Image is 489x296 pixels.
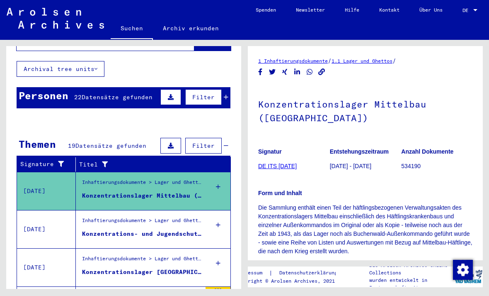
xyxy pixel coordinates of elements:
[305,67,314,77] button: Share on WhatsApp
[7,8,104,29] img: Arolsen_neg.svg
[206,287,230,295] div: 200
[258,163,297,169] a: DE ITS [DATE]
[317,67,326,77] button: Copy link
[236,277,347,285] p: Copyright © Arolsen Archives, 2021
[82,191,201,200] div: Konzentrationslager Mittelbau ([GEOGRAPHIC_DATA])
[236,269,269,277] a: Impressum
[258,148,282,155] b: Signatur
[268,67,277,77] button: Share on Twitter
[236,269,347,277] div: |
[258,203,472,256] p: Die Sammlung enthält einen Teil der häftlingsbezogenen Verwaltungsakten des Konzentrationslagers ...
[256,67,265,77] button: Share on Facebook
[20,160,69,169] div: Signature
[258,58,328,64] a: 1 Inhaftierungsdokumente
[401,148,453,155] b: Anzahl Dokumente
[82,268,201,276] div: Konzentrationslager [GEOGRAPHIC_DATA]
[17,248,76,286] td: [DATE]
[392,57,396,64] span: /
[74,93,82,101] span: 22
[192,142,215,149] span: Filter
[82,230,201,256] div: Konzentrations- und Jugendschutzlager [GEOGRAPHIC_DATA] Concentration Camp Moringen
[185,89,222,105] button: Filter
[79,158,223,171] div: Titel
[369,262,453,276] p: Die Arolsen Archives Online-Collections
[369,276,453,291] p: wurden entwickelt in Partnerschaft mit
[328,57,332,64] span: /
[453,260,473,280] img: Zustimmung ändern
[17,61,104,77] button: Archival tree units
[82,217,201,228] div: Inhaftierungsdokumente > Lager und Ghettos
[401,162,472,171] p: 534190
[332,58,392,64] a: 1.1 Lager und Ghettos
[192,93,215,101] span: Filter
[293,67,302,77] button: Share on LinkedIn
[258,190,302,196] b: Form und Inhalt
[330,162,401,171] p: [DATE] - [DATE]
[185,138,222,154] button: Filter
[111,18,153,40] a: Suchen
[462,7,472,13] span: DE
[273,269,347,277] a: Datenschutzerklärung
[82,255,201,267] div: Inhaftierungsdokumente > Lager und Ghettos
[82,179,201,190] div: Inhaftierungsdokumente > Lager und Ghettos
[153,18,229,38] a: Archiv erkunden
[79,160,214,169] div: Titel
[281,67,289,77] button: Share on Xing
[453,259,472,279] div: Zustimmung ändern
[330,148,389,155] b: Entstehungszeitraum
[82,93,153,101] span: Datensätze gefunden
[258,85,472,135] h1: Konzentrationslager Mittelbau ([GEOGRAPHIC_DATA])
[20,158,77,171] div: Signature
[19,88,68,103] div: Personen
